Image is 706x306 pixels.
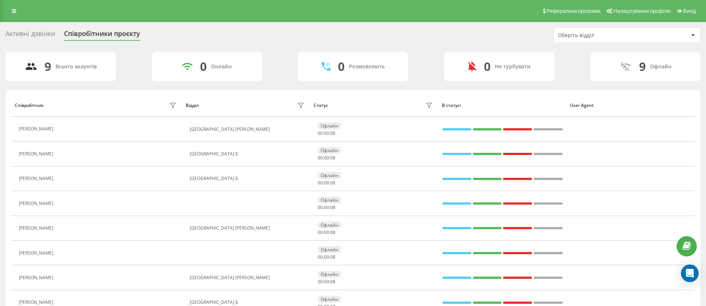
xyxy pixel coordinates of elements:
div: Офлайн [318,122,341,129]
div: Співробітники проєкту [64,30,140,41]
div: [PERSON_NAME] [19,226,55,231]
span: 00 [324,278,329,285]
div: Open Intercom Messenger [681,264,699,282]
div: В статусі [442,103,563,108]
div: Офлайн [318,197,341,204]
span: 00 [324,180,329,186]
div: User Agent [570,103,691,108]
div: 0 [484,60,491,73]
div: Статус [314,103,328,108]
span: 00 [318,278,323,285]
div: Не турбувати [495,64,531,70]
div: 0 [338,60,345,73]
div: : : [318,279,335,284]
div: Офлайн [318,222,341,228]
span: 00 [318,254,323,260]
div: Всього акаунтів [56,64,97,70]
div: [PERSON_NAME] [19,201,55,206]
div: [GEOGRAPHIC_DATA] Б [190,176,306,181]
div: [PERSON_NAME] [19,251,55,256]
div: [PERSON_NAME] [19,151,55,156]
div: : : [318,180,335,186]
div: [GEOGRAPHIC_DATA] [PERSON_NAME] [190,226,306,231]
span: Налаштування профілю [613,8,671,14]
div: [PERSON_NAME] [19,300,55,305]
span: 08 [330,130,335,136]
div: : : [318,155,335,161]
div: : : [318,131,335,136]
span: 00 [324,130,329,136]
div: Розмовляють [349,64,385,70]
div: [GEOGRAPHIC_DATA] [PERSON_NAME] [190,275,306,280]
span: 00 [324,204,329,210]
div: Офлайн [318,271,341,278]
span: 00 [318,130,323,136]
div: Онлайн [211,64,232,70]
span: Вихід [683,8,696,14]
span: 08 [330,229,335,235]
div: : : [318,230,335,235]
div: [PERSON_NAME] [19,176,55,181]
div: Офлайн [318,296,341,303]
div: Оберіть відділ [558,32,646,39]
span: 00 [324,254,329,260]
div: : : [318,255,335,260]
div: Офлайн [318,172,341,179]
div: : : [318,205,335,210]
span: 08 [330,155,335,161]
div: Офлайн [318,246,341,253]
span: 00 [324,155,329,161]
div: Офлайн [318,147,341,154]
div: 0 [200,60,207,73]
div: Співробітник [15,103,44,108]
span: 08 [330,278,335,285]
div: 9 [44,60,51,73]
span: 00 [318,180,323,186]
span: 08 [330,254,335,260]
span: 00 [318,155,323,161]
div: Активні дзвінки [6,30,55,41]
span: Реферальна програма [547,8,601,14]
div: [GEOGRAPHIC_DATA] Б [190,300,306,305]
span: 08 [330,180,335,186]
div: [PERSON_NAME] [19,275,55,280]
div: 9 [639,60,646,73]
div: [PERSON_NAME] [19,126,55,132]
span: 00 [324,229,329,235]
span: 00 [318,204,323,210]
div: [GEOGRAPHIC_DATA] Б [190,151,306,156]
span: 00 [318,229,323,235]
span: 08 [330,204,335,210]
div: [GEOGRAPHIC_DATA] [PERSON_NAME] [190,127,306,132]
div: Відділ [186,103,199,108]
div: Офлайн [650,64,671,70]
